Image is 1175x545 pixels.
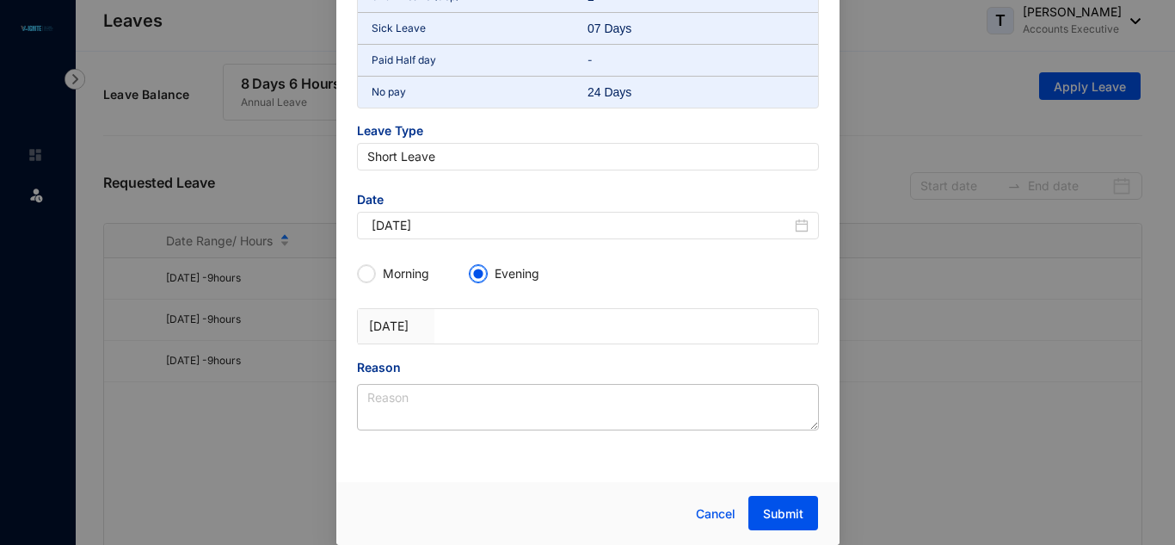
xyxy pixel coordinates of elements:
p: No pay [372,84,588,101]
p: Morning [383,265,429,282]
span: Short Leave [367,144,809,170]
span: Date [357,191,819,212]
label: Reason [357,358,413,377]
p: Sick Leave [372,20,588,37]
span: Cancel [696,505,735,523]
input: Start Date [372,216,791,235]
textarea: Reason [357,384,819,430]
p: [DATE] [369,318,423,335]
p: Paid Half day [372,52,588,69]
p: Evening [495,265,539,282]
div: 07 Days [587,20,660,37]
button: Cancel [683,497,748,531]
button: Submit [748,496,818,530]
span: Submit [763,505,803,523]
p: - [587,52,804,69]
span: Leave Type [357,122,819,143]
div: 24 Days [587,84,660,101]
